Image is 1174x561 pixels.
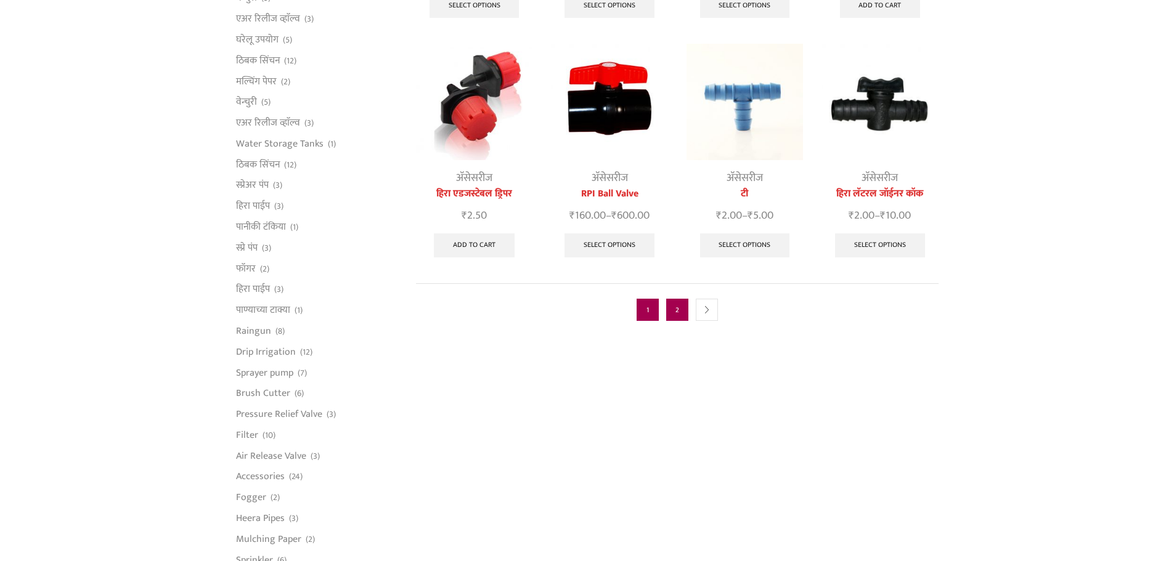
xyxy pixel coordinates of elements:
[236,258,256,279] a: फॉगर
[284,55,296,67] span: (12)
[236,113,300,134] a: एअर रिलीज व्हाॅल्व
[835,233,925,258] a: Select options for “हिरा लॅटरल जॉईनर कॉक”
[236,466,285,487] a: Accessories
[236,133,324,154] a: Water Storage Tanks
[666,299,688,321] a: Page 2
[260,263,269,275] span: (2)
[456,169,492,187] a: अ‍ॅसेसरीज
[880,206,886,225] span: ₹
[236,50,280,71] a: ठिबक सिंचन
[687,187,803,201] a: टी
[569,206,575,225] span: ₹
[236,279,270,300] a: हिरा पाईप
[569,206,606,225] bdi: 160.00
[716,206,742,225] bdi: 2.00
[462,206,487,225] bdi: 2.50
[862,169,898,187] a: अ‍ॅसेसरीज
[592,169,628,187] a: अ‍ॅसेसरीज
[236,487,266,508] a: Fogger
[304,117,314,129] span: (3)
[290,221,298,233] span: (1)
[295,387,304,400] span: (6)
[637,299,659,321] span: Page 1
[416,44,532,160] img: Heera Adjustable Dripper
[551,187,667,201] a: RPI Ball Valve
[236,154,280,175] a: ठिबक सिंचन
[289,470,303,483] span: (24)
[748,206,753,225] span: ₹
[328,138,336,150] span: (1)
[821,187,938,201] a: हिरा लॅटरल जॉईनर कॉक
[327,408,336,421] span: (3)
[236,404,322,425] a: Pressure Relief Valve
[236,341,296,362] a: Drip Irrigation
[821,208,938,224] span: –
[551,208,667,224] span: –
[849,206,874,225] bdi: 2.00
[880,206,911,225] bdi: 10.00
[434,233,515,258] a: Add to cart: “हिरा एडजस्टेबल ड्रिपर”
[821,44,938,160] img: Heera Lateral Joiner Cock
[283,34,292,46] span: (5)
[687,208,803,224] span: –
[236,175,269,196] a: स्प्रेअर पंप
[236,383,290,404] a: Brush Cutter
[236,71,277,92] a: मल्चिंग पेपर
[262,242,271,254] span: (3)
[236,217,286,238] a: पानीकी टंकिया
[687,44,803,160] img: Reducer Tee For Drip Lateral
[611,206,650,225] bdi: 600.00
[700,233,790,258] a: Select options for “टी”
[236,300,290,321] a: पाण्याच्या टाक्या
[284,159,296,171] span: (12)
[236,237,258,258] a: स्प्रे पंप
[236,507,285,528] a: Heera Pipes
[236,9,300,30] a: एअर रिलीज व्हाॅल्व
[306,533,315,546] span: (2)
[298,367,307,379] span: (7)
[565,233,654,258] a: Select options for “RPI Ball Valve”
[236,528,301,549] a: Mulching Paper
[300,346,312,358] span: (12)
[727,169,763,187] a: अ‍ॅसेसरीज
[611,206,617,225] span: ₹
[236,30,279,50] a: घरेलू उपयोग
[295,304,303,317] span: (1)
[275,325,285,337] span: (8)
[274,283,283,296] span: (3)
[311,450,320,462] span: (3)
[236,362,293,383] a: Sprayer pump
[273,179,282,192] span: (3)
[263,429,275,442] span: (10)
[236,424,258,445] a: Filter
[236,196,270,217] a: हिरा पाईप
[416,187,532,201] a: हिरा एडजस्टेबल ड्रिपर
[551,44,667,160] img: Flow Control Valve
[236,320,271,341] a: Raingun
[271,491,280,504] span: (2)
[236,92,257,113] a: वेन्चुरी
[236,445,306,466] a: Air Release Valve
[289,512,298,525] span: (3)
[274,200,283,212] span: (3)
[716,206,722,225] span: ₹
[416,283,939,336] nav: Product Pagination
[304,13,314,25] span: (3)
[462,206,467,225] span: ₹
[748,206,773,225] bdi: 5.00
[261,96,271,108] span: (5)
[849,206,854,225] span: ₹
[281,76,290,88] span: (2)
